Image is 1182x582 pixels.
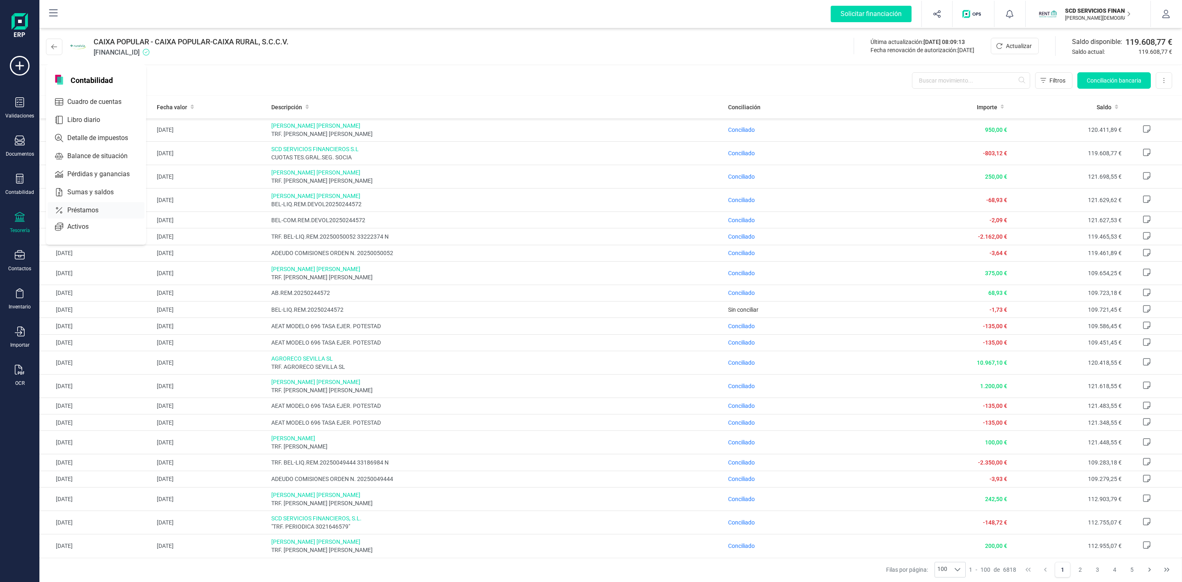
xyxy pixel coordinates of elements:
[1010,471,1125,487] td: 109.279,25 €
[10,227,30,234] div: Tesorería
[977,103,997,111] span: Importe
[271,168,722,177] span: [PERSON_NAME] [PERSON_NAME]
[728,496,755,502] span: Conciliado
[1072,37,1122,47] span: Saldo disponible:
[271,265,722,273] span: [PERSON_NAME] [PERSON_NAME]
[153,261,268,285] td: [DATE]
[153,118,268,142] td: [DATE]
[8,265,31,272] div: Contactos
[39,165,153,189] td: [DATE]
[153,142,268,165] td: [DATE]
[1090,562,1105,577] button: Page 3
[15,380,25,386] div: OCR
[870,38,974,46] div: Última actualización:
[271,538,722,546] span: [PERSON_NAME] [PERSON_NAME]
[728,150,755,156] span: Conciliado
[728,173,755,180] span: Conciliado
[64,115,115,125] span: Libro diario
[728,103,761,111] span: Conciliación
[1010,228,1125,245] td: 119.465,53 €
[5,113,34,119] div: Validaciones
[969,566,972,574] span: 1
[990,306,1007,313] span: -1,73 €
[983,323,1007,329] span: -135,00 €
[1049,76,1065,85] span: Filtros
[1010,511,1125,534] td: 112.755,07 €
[5,189,34,196] div: Contabilidad
[1010,142,1125,165] td: 119.608,77 €
[271,200,722,208] span: BEL-LIQ.REM.DEVOL20250244572
[271,363,722,371] span: TRF. AGRORECO SEVILLA SL
[728,306,758,313] span: Sin conciliar
[728,459,755,466] span: Conciliado
[39,301,153,318] td: [DATE]
[153,431,268,454] td: [DATE]
[958,47,974,53] span: [DATE]
[821,1,921,27] button: Solicitar financiación
[39,374,153,398] td: [DATE]
[1035,1,1141,27] button: SCSCD SERVICIOS FINANCIEROS SL[PERSON_NAME][DEMOGRAPHIC_DATA][DEMOGRAPHIC_DATA]
[271,386,722,394] span: TRF. [PERSON_NAME] [PERSON_NAME]
[39,212,153,228] td: [DATE]
[64,97,136,107] span: Cuadro de cuentas
[728,290,755,296] span: Conciliado
[1010,189,1125,212] td: 121.629,62 €
[985,496,1007,502] span: 242,50 €
[271,546,722,554] span: TRF. [PERSON_NAME] [PERSON_NAME]
[1010,454,1125,471] td: 109.283,18 €
[1010,431,1125,454] td: 121.448,55 €
[94,36,289,48] span: CAIXA POPULAR - CAIXA POPULAR-CAIXA RURAL, S.C.C.V.
[985,270,1007,276] span: 375,00 €
[1038,562,1053,577] button: Previous Page
[1010,301,1125,318] td: 109.721,45 €
[728,419,755,426] span: Conciliado
[962,10,984,18] img: Logo de OPS
[977,359,1007,366] span: 10.967,10 €
[153,285,268,301] td: [DATE]
[153,471,268,487] td: [DATE]
[39,414,153,431] td: [DATE]
[1039,5,1057,23] img: SC
[271,475,722,483] span: ADEUDO COMISIONES ORDEN N. 20250049444
[1010,318,1125,334] td: 109.586,45 €
[153,212,268,228] td: [DATE]
[990,476,1007,482] span: -3,93 €
[988,290,1007,296] span: 68,93 €
[1138,48,1172,56] span: 119.608,77 €
[9,304,31,310] div: Inventario
[94,48,289,58] span: [FINANCIAL_ID]
[728,233,755,240] span: Conciliado
[153,351,268,374] td: [DATE]
[969,566,1016,574] div: -
[728,543,755,549] span: Conciliado
[271,514,722,522] span: SCD SERVICIOS FINANCIEROS, S.L.
[1077,72,1151,89] button: Conciliación bancaria
[153,511,268,534] td: [DATE]
[831,6,912,22] div: Solicitar financiación
[985,543,1007,549] span: 200,00 €
[1006,42,1032,50] span: Actualizar
[271,153,722,161] span: CUOTAS TES.GRAL.SEG. SOCIA
[64,187,128,197] span: Sumas y saldos
[39,118,153,142] td: [DATE]
[39,189,153,212] td: [DATE]
[39,398,153,414] td: [DATE]
[728,197,755,203] span: Conciliado
[6,151,34,157] div: Documentos
[271,458,722,467] span: TRF. BEL-LIQ.REM.20250049444 33186984 N
[1065,7,1131,15] p: SCD SERVICIOS FINANCIEROS SL
[1055,562,1070,577] button: Page 1
[11,13,28,39] img: Logo Finanedi
[1142,562,1157,577] button: Next Page
[728,403,755,409] span: Conciliado
[271,419,722,427] span: AEAT MODELO 696 TASA EJER. POTESTAD
[153,165,268,189] td: [DATE]
[1065,15,1131,21] p: [PERSON_NAME][DEMOGRAPHIC_DATA][DEMOGRAPHIC_DATA]
[983,339,1007,346] span: -135,00 €
[1010,285,1125,301] td: 109.723,18 €
[271,289,722,297] span: AB.REM.20250244572
[728,439,755,446] span: Conciliado
[271,216,722,224] span: BEL-COM.REM.DEVOL20250244572
[983,403,1007,409] span: -135,00 €
[271,402,722,410] span: AEAT MODELO 696 TASA EJER. POTESTAD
